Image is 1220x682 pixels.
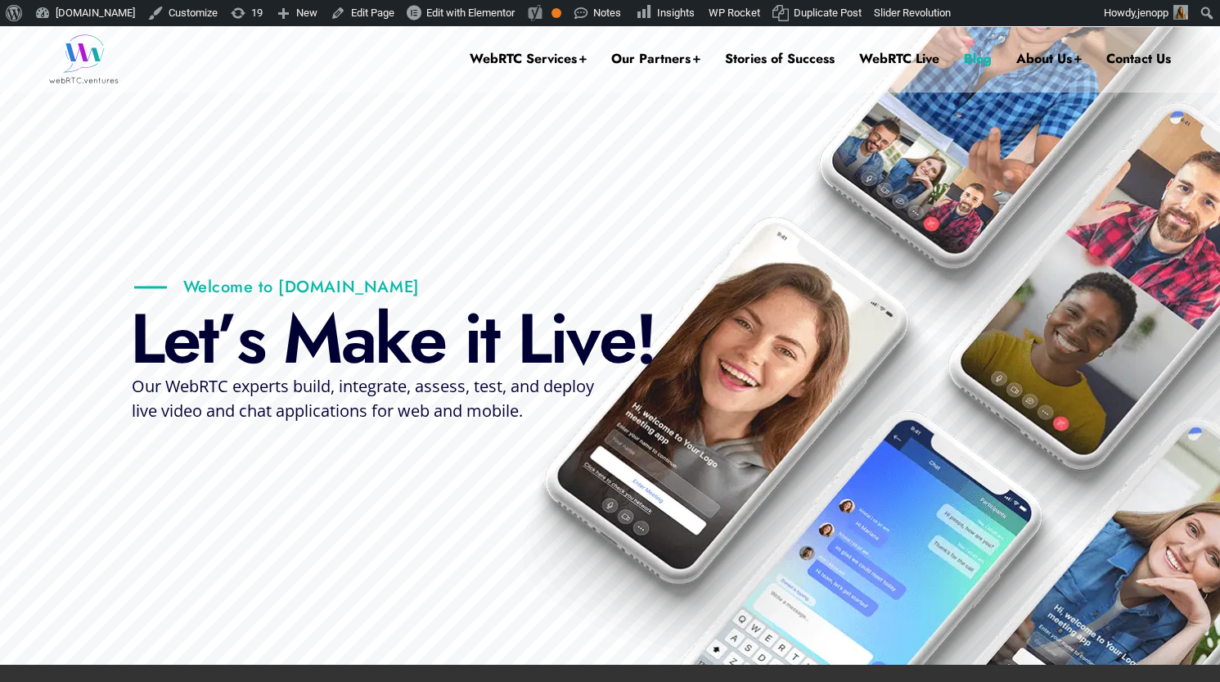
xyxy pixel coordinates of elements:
[550,302,566,376] div: i
[132,375,594,422] span: Our WebRTC experts build, integrate, assess, test, and deploy live video and chat applications fo...
[1137,7,1168,19] span: jenopp
[134,277,420,297] p: Welcome to [DOMAIN_NAME]
[426,7,515,19] span: Edit with Elementor
[283,302,341,376] div: M
[874,7,951,19] span: Slider Revolution
[236,302,264,376] div: s
[964,26,992,92] a: Blog
[217,302,236,376] div: ’
[49,34,119,84] img: WebRTC.ventures
[1106,26,1171,92] a: Contact Us
[163,302,199,376] div: e
[375,302,409,376] div: k
[859,26,939,92] a: WebRTC Live
[599,302,635,376] div: e
[551,8,561,18] div: OK
[470,26,587,92] a: WebRTC Services
[725,26,835,92] a: Stories of Success
[634,302,655,376] div: !
[566,302,599,376] div: v
[199,302,217,376] div: t
[1016,26,1082,92] a: About Us
[480,302,498,376] div: t
[517,302,550,376] div: L
[657,7,695,19] span: Insights
[130,302,163,376] div: L
[611,26,700,92] a: Our Partners
[464,302,480,376] div: i
[409,302,445,376] div: e
[341,302,375,376] div: a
